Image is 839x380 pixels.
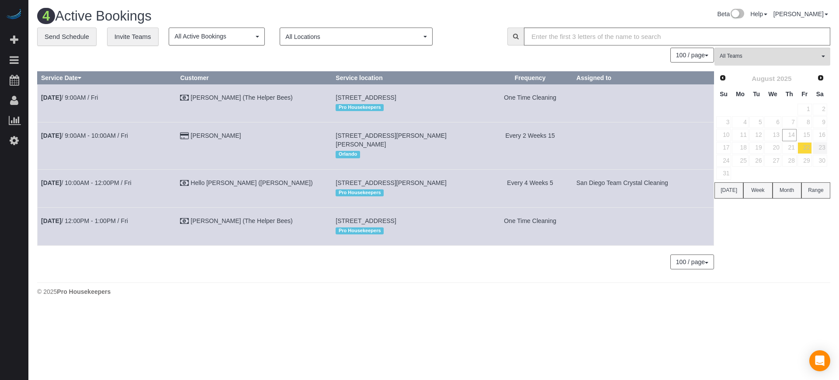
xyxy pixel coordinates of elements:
a: 6 [764,116,781,128]
span: All Locations [285,32,421,41]
a: [DATE]/ 10:00AM - 12:00PM / Fri [41,179,132,186]
a: 28 [782,155,797,167]
a: [PERSON_NAME] [191,132,241,139]
a: 14 [782,129,797,141]
td: Schedule date [38,169,177,207]
a: 10 [716,129,731,141]
td: Customer [177,169,332,207]
a: 18 [732,142,748,154]
a: Prev [717,72,729,84]
i: Check Payment [180,95,189,101]
div: Location [336,225,484,237]
b: [DATE] [41,94,61,101]
a: 12 [749,129,764,141]
td: Assigned to [573,84,714,122]
button: Month [773,182,801,199]
span: Pro Housekeepers [336,227,384,234]
a: 24 [716,155,731,167]
a: 15 [797,129,812,141]
a: Beta [717,10,744,17]
th: Service Date [38,71,177,84]
img: Automaid Logo [5,9,23,21]
td: Assigned to [573,169,714,207]
a: 19 [749,142,764,154]
span: 2025 [777,75,791,82]
span: Next [817,74,824,81]
span: All Teams [720,52,819,60]
td: Service location [332,122,488,169]
a: Help [750,10,767,17]
span: Sunday [720,91,728,98]
span: 4 [37,8,55,24]
a: [PERSON_NAME] [773,10,828,17]
td: Frequency [488,169,573,207]
a: 26 [749,155,764,167]
span: Monday [736,91,745,98]
span: Pro Housekeepers [336,189,384,196]
a: 13 [764,129,781,141]
ol: All Teams [714,48,830,61]
div: Location [336,102,484,113]
th: Assigned to [573,71,714,84]
button: Week [743,182,772,199]
span: All Active Bookings [174,32,253,41]
a: 7 [782,116,797,128]
span: [STREET_ADDRESS] [336,94,396,101]
button: All Teams [714,48,830,66]
span: August [752,75,775,82]
a: 11 [732,129,748,141]
td: Schedule date [38,84,177,122]
a: 17 [716,142,731,154]
th: Customer [177,71,332,84]
span: Prev [719,74,726,81]
td: Assigned to [573,207,714,245]
div: Location [336,149,484,160]
a: Next [815,72,827,84]
button: [DATE] [714,182,743,199]
a: 20 [764,142,781,154]
th: Service location [332,71,488,84]
a: 23 [813,142,827,154]
span: Friday [801,91,808,98]
a: 22 [797,142,812,154]
td: Frequency [488,122,573,169]
td: Frequency [488,207,573,245]
span: [STREET_ADDRESS] [336,217,396,224]
span: Orlando [336,151,360,158]
a: 5 [749,116,764,128]
div: © 2025 [37,287,830,296]
a: 29 [797,155,812,167]
button: 100 / page [670,254,714,269]
a: 9 [813,116,827,128]
button: All Active Bookings [169,28,265,45]
b: [DATE] [41,179,61,186]
a: 8 [797,116,812,128]
td: Customer [177,84,332,122]
a: 3 [716,116,731,128]
a: [DATE]/ 9:00AM / Fri [41,94,98,101]
a: [PERSON_NAME] (The Helper Bees) [191,217,292,224]
td: Service location [332,169,488,207]
span: Tuesday [753,91,760,98]
a: 2 [813,104,827,115]
a: 30 [813,155,827,167]
a: [DATE]/ 12:00PM - 1:00PM / Fri [41,217,128,224]
a: Invite Teams [107,28,159,46]
a: [PERSON_NAME] (The Helper Bees) [191,94,292,101]
td: Assigned to [573,122,714,169]
button: Range [801,182,830,199]
td: Service location [332,207,488,245]
span: Pro Housekeepers [336,104,384,111]
td: Schedule date [38,207,177,245]
td: Customer [177,207,332,245]
button: All Locations [280,28,433,45]
a: [DATE]/ 9:00AM - 10:00AM / Fri [41,132,128,139]
i: Check Payment [180,180,189,186]
i: Credit Card Payment [180,133,189,139]
div: Location [336,187,484,199]
nav: Pagination navigation [671,254,714,269]
a: 1 [797,104,812,115]
strong: Pro Housekeepers [57,288,111,295]
td: Frequency [488,84,573,122]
